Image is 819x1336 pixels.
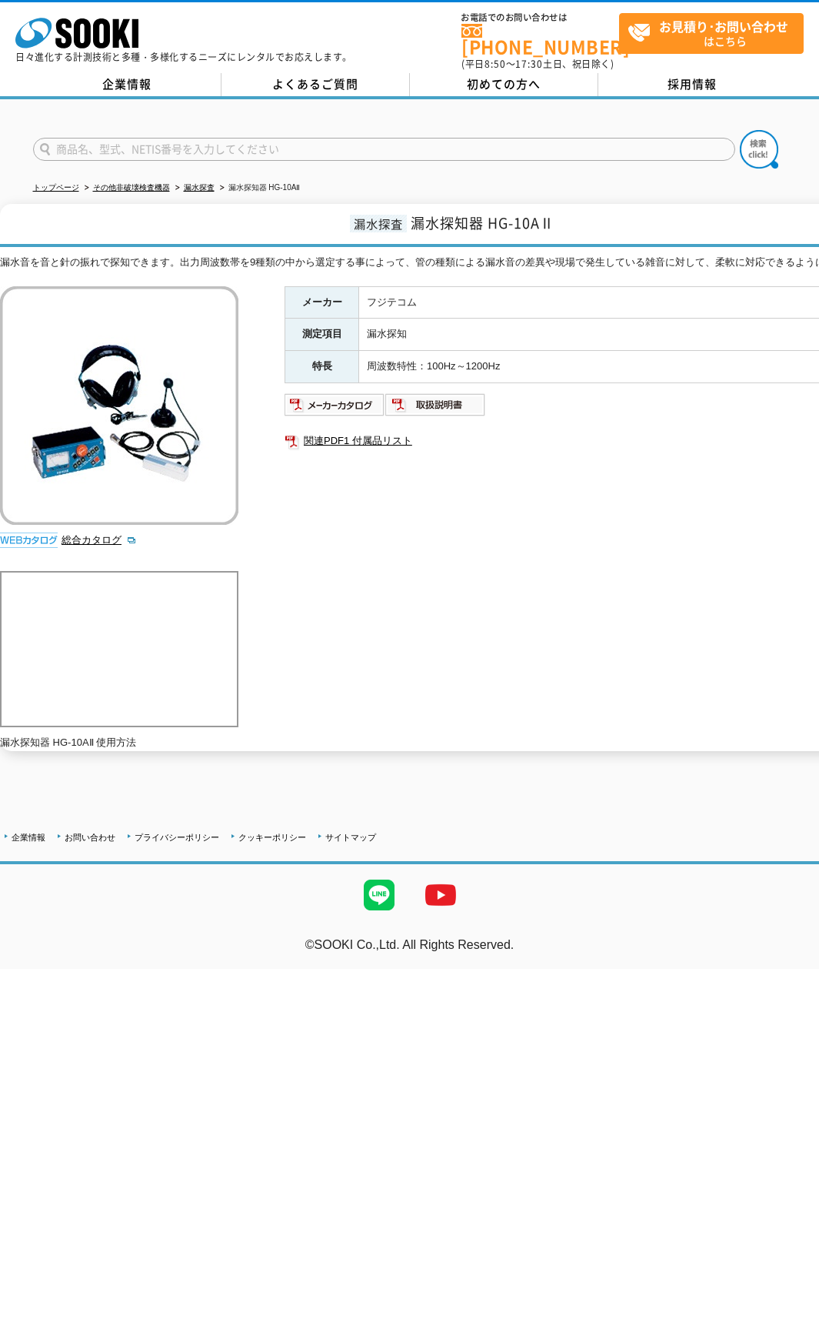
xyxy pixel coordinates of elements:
[385,402,486,414] a: 取扱説明書
[410,73,598,96] a: 初めての方へ
[238,833,306,842] a: クッキーポリシー
[740,130,778,169] img: btn_search.png
[515,57,543,71] span: 17:30
[285,319,359,351] th: 測定項目
[350,215,407,232] span: 漏水探査
[659,17,788,35] strong: お見積り･お問い合わせ
[135,833,219,842] a: プライバシーポリシー
[285,392,385,417] img: メーカーカタログ
[62,534,137,546] a: 総合カタログ
[484,57,506,71] span: 8:50
[461,24,619,55] a: [PHONE_NUMBER]
[217,180,301,196] li: 漏水探知器 HG-10AⅡ
[410,864,471,926] img: YouTube
[285,351,359,383] th: 特長
[325,833,376,842] a: サイトマップ
[385,392,486,417] img: 取扱説明書
[184,183,215,192] a: 漏水探査
[12,833,45,842] a: 企業情報
[619,13,804,54] a: お見積り･お問い合わせはこちら
[33,73,221,96] a: 企業情報
[93,183,170,192] a: その他非破壊検査機器
[461,13,619,22] span: お電話でのお問い合わせは
[33,138,735,161] input: 商品名、型式、NETIS番号を入力してください
[285,286,359,319] th: メーカー
[467,75,541,92] span: 初めての方へ
[221,73,410,96] a: よくあるご質問
[285,402,385,414] a: メーカーカタログ
[411,212,554,233] span: 漏水探知器 HG-10AⅡ
[598,73,787,96] a: 採用情報
[15,52,352,62] p: 日々進化する計測技術と多種・多様化するニーズにレンタルでお応えします。
[461,57,614,71] span: (平日 ～ 土日、祝日除く)
[760,954,819,967] a: テストMail
[65,833,115,842] a: お問い合わせ
[628,14,803,52] span: はこちら
[348,864,410,926] img: LINE
[33,183,79,192] a: トップページ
